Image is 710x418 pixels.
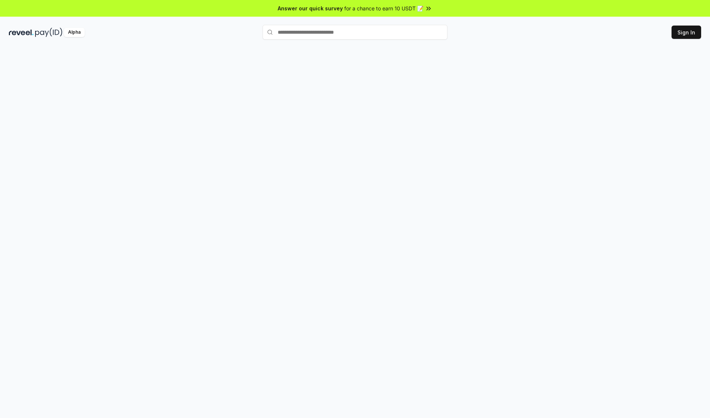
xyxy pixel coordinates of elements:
img: reveel_dark [9,28,34,37]
div: Alpha [64,28,85,37]
button: Sign In [672,26,701,39]
img: pay_id [35,28,62,37]
span: Answer our quick survey [278,4,343,12]
span: for a chance to earn 10 USDT 📝 [344,4,423,12]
